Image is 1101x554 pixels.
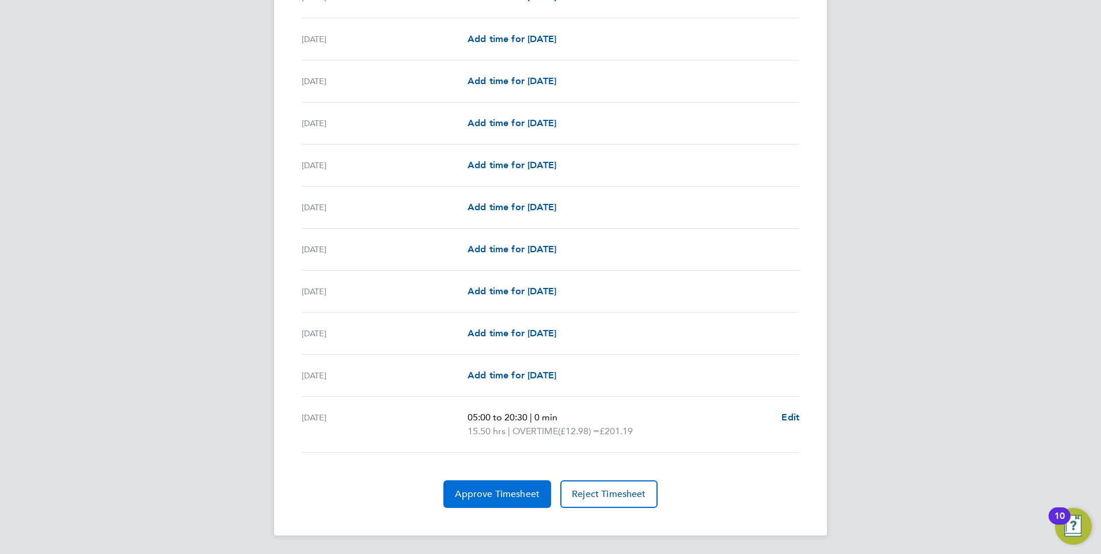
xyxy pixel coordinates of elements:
span: Edit [781,412,799,423]
span: Add time for [DATE] [468,370,556,381]
span: Add time for [DATE] [468,75,556,86]
span: | [530,412,532,423]
a: Add time for [DATE] [468,242,556,256]
div: [DATE] [302,411,468,438]
div: [DATE] [302,327,468,340]
span: Add time for [DATE] [468,33,556,44]
span: Add time for [DATE] [468,160,556,170]
a: Add time for [DATE] [468,369,556,382]
a: Add time for [DATE] [468,74,556,88]
span: 15.50 hrs [468,426,506,437]
button: Open Resource Center, 10 new notifications [1055,508,1092,545]
div: [DATE] [302,74,468,88]
a: Add time for [DATE] [468,327,556,340]
span: OVERTIME [512,424,558,438]
span: Reject Timesheet [572,488,646,500]
span: (£12.98) = [558,426,599,437]
a: Add time for [DATE] [468,158,556,172]
div: [DATE] [302,116,468,130]
span: Approve Timesheet [455,488,540,500]
div: [DATE] [302,284,468,298]
div: [DATE] [302,369,468,382]
button: Approve Timesheet [443,480,551,508]
button: Reject Timesheet [560,480,658,508]
span: 05:00 to 20:30 [468,412,527,423]
a: Add time for [DATE] [468,284,556,298]
div: [DATE] [302,242,468,256]
div: 10 [1054,516,1065,531]
span: 0 min [534,412,557,423]
a: Edit [781,411,799,424]
div: [DATE] [302,158,468,172]
div: [DATE] [302,32,468,46]
span: £201.19 [599,426,633,437]
a: Add time for [DATE] [468,32,556,46]
span: Add time for [DATE] [468,202,556,213]
a: Add time for [DATE] [468,116,556,130]
div: [DATE] [302,200,468,214]
span: Add time for [DATE] [468,117,556,128]
span: Add time for [DATE] [468,328,556,339]
span: | [508,426,510,437]
span: Add time for [DATE] [468,244,556,255]
a: Add time for [DATE] [468,200,556,214]
span: Add time for [DATE] [468,286,556,297]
